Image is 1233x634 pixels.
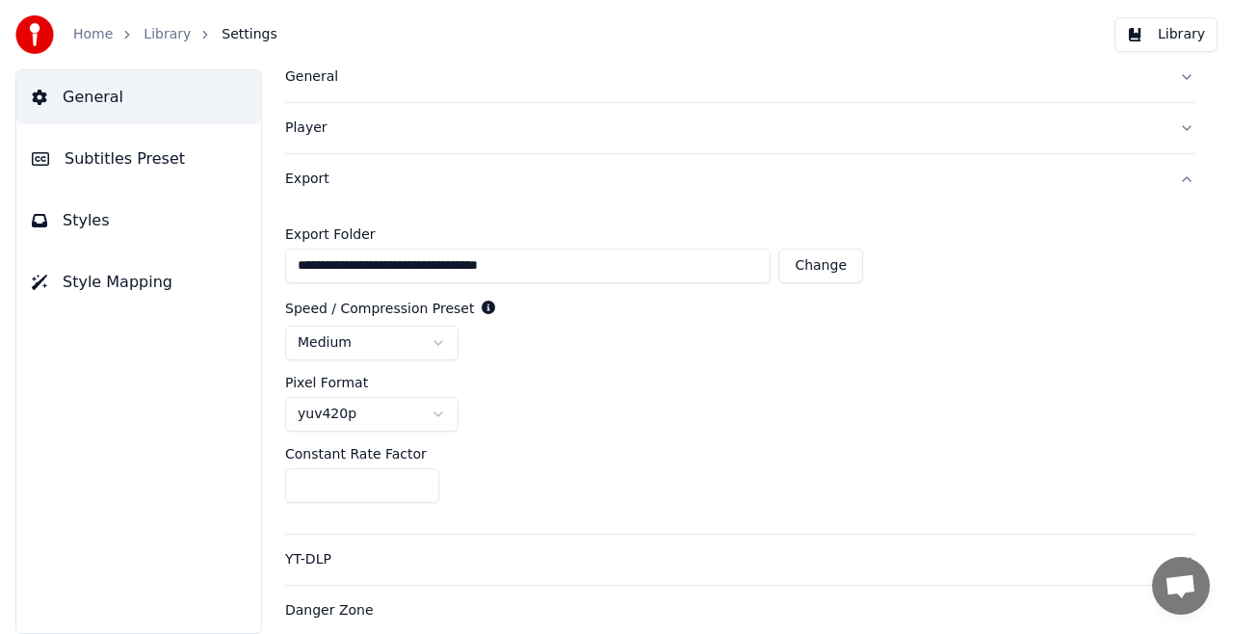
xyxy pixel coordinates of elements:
[285,170,1164,189] div: Export
[222,25,276,44] span: Settings
[778,249,863,283] button: Change
[63,271,172,294] span: Style Mapping
[285,67,1164,87] div: General
[16,132,261,186] button: Subtitles Preset
[285,601,1164,621] div: Danger Zone
[285,535,1194,585] button: YT-DLP
[285,103,1194,153] button: Player
[63,209,110,232] span: Styles
[285,119,1164,138] div: Player
[285,204,1194,534] div: Export
[285,52,1194,102] button: General
[1152,557,1210,615] div: Open chat
[65,147,185,171] span: Subtitles Preset
[285,302,474,315] label: Speed / Compression Preset
[285,447,427,461] label: Constant Rate Factor
[16,194,261,248] button: Styles
[15,15,54,54] img: youka
[285,154,1194,204] button: Export
[16,255,261,309] button: Style Mapping
[285,376,368,389] label: Pixel Format
[16,70,261,124] button: General
[285,550,1164,569] div: YT-DLP
[63,86,123,109] span: General
[285,227,863,241] label: Export Folder
[73,25,113,44] a: Home
[1115,17,1218,52] button: Library
[73,25,277,44] nav: breadcrumb
[144,25,191,44] a: Library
